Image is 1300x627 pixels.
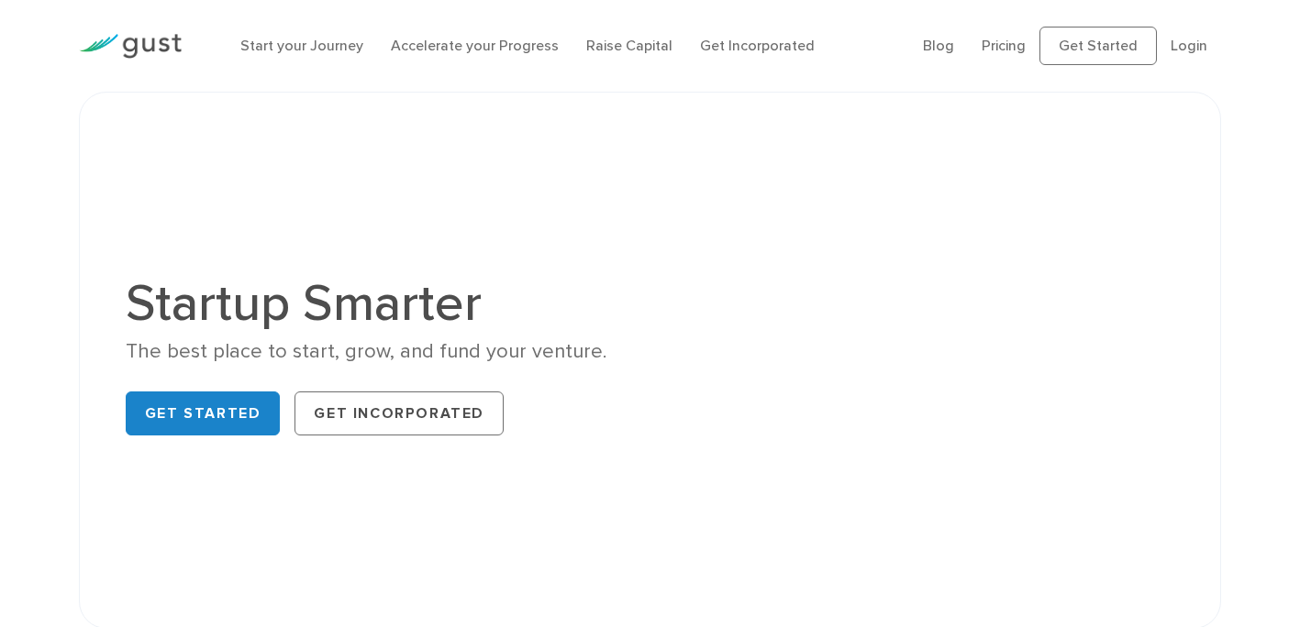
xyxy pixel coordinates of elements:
[700,37,815,54] a: Get Incorporated
[79,34,182,59] img: Gust Logo
[126,278,637,329] h1: Startup Smarter
[1039,27,1157,65] a: Get Started
[923,37,954,54] a: Blog
[982,37,1026,54] a: Pricing
[391,37,559,54] a: Accelerate your Progress
[240,37,363,54] a: Start your Journey
[126,338,637,365] div: The best place to start, grow, and fund your venture.
[294,391,504,435] a: Get Incorporated
[1171,37,1207,54] a: Login
[586,37,672,54] a: Raise Capital
[126,391,281,435] a: Get Started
